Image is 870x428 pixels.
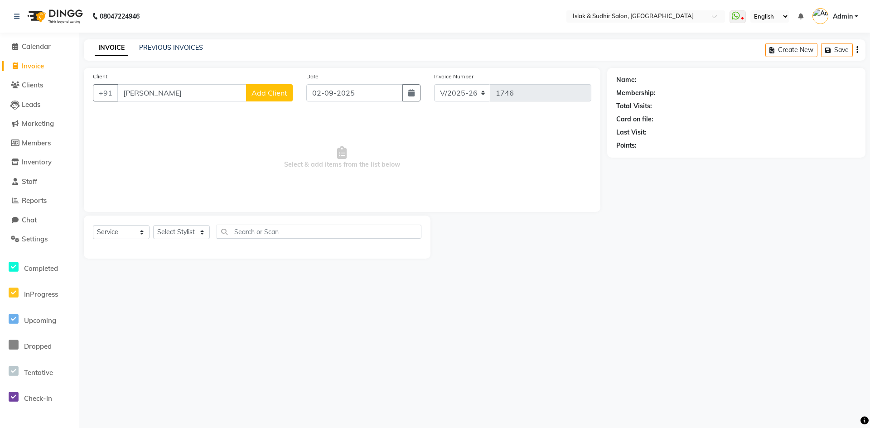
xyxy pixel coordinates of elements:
[139,43,203,52] a: PREVIOUS INVOICES
[22,177,37,186] span: Staff
[22,119,54,128] span: Marketing
[616,88,656,98] div: Membership:
[2,138,77,149] a: Members
[833,12,853,21] span: Admin
[24,290,58,298] span: InProgress
[24,368,53,377] span: Tentative
[24,316,56,325] span: Upcoming
[93,84,118,101] button: +91
[2,42,77,52] a: Calendar
[117,84,246,101] input: Search by Name/Mobile/Email/Code
[616,128,647,137] div: Last Visit:
[616,141,637,150] div: Points:
[23,4,85,29] img: logo
[24,264,58,273] span: Completed
[95,40,128,56] a: INVOICE
[24,394,52,403] span: Check-In
[616,75,637,85] div: Name:
[2,100,77,110] a: Leads
[93,112,591,203] span: Select & add items from the list below
[22,139,51,147] span: Members
[2,196,77,206] a: Reports
[812,8,828,24] img: Admin
[22,81,43,89] span: Clients
[616,101,652,111] div: Total Visits:
[246,84,293,101] button: Add Client
[22,196,47,205] span: Reports
[2,215,77,226] a: Chat
[2,61,77,72] a: Invoice
[2,157,77,168] a: Inventory
[22,216,37,224] span: Chat
[93,72,107,81] label: Client
[251,88,287,97] span: Add Client
[24,342,52,351] span: Dropped
[616,115,653,124] div: Card on file:
[434,72,474,81] label: Invoice Number
[821,43,853,57] button: Save
[217,225,421,239] input: Search or Scan
[2,234,77,245] a: Settings
[2,177,77,187] a: Staff
[22,235,48,243] span: Settings
[22,100,40,109] span: Leads
[22,42,51,51] span: Calendar
[765,43,817,57] button: Create New
[100,4,140,29] b: 08047224946
[22,158,52,166] span: Inventory
[306,72,319,81] label: Date
[2,80,77,91] a: Clients
[22,62,44,70] span: Invoice
[2,119,77,129] a: Marketing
